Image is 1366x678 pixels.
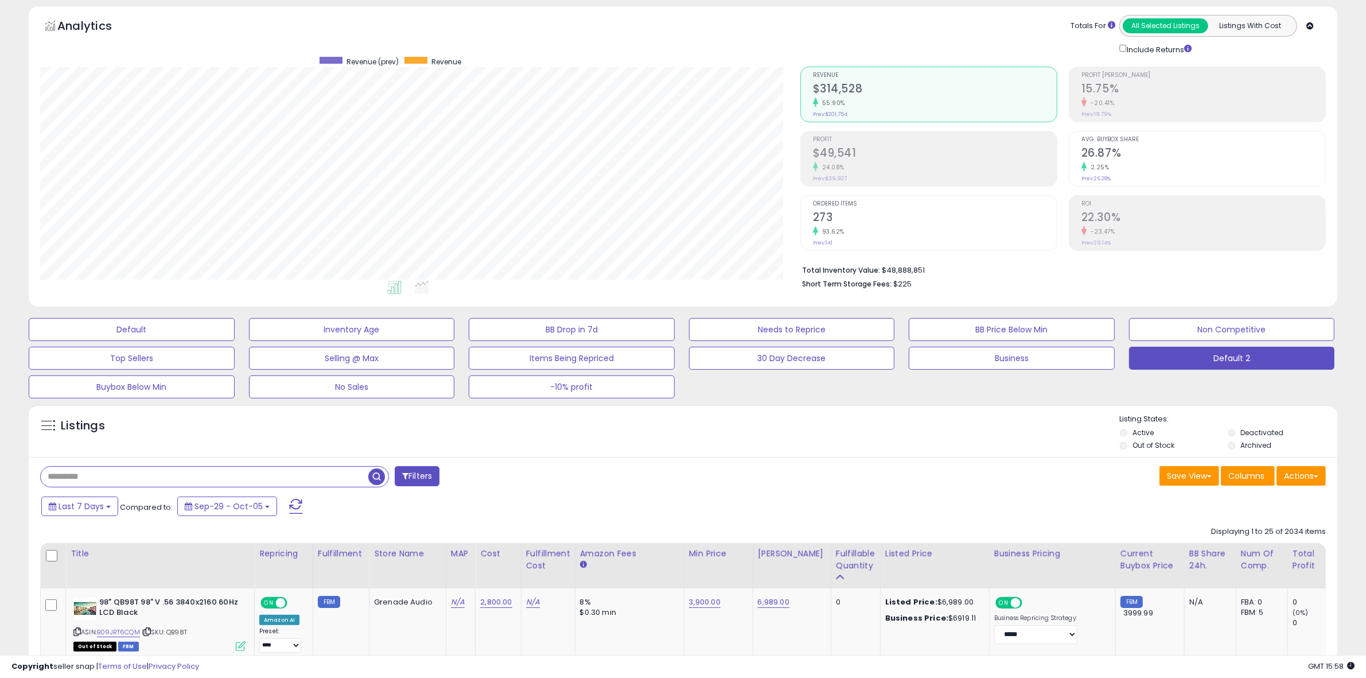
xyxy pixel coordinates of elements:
button: Save View [1159,466,1219,486]
small: 2.25% [1087,163,1110,172]
div: Fulfillment [318,548,364,560]
label: Quantity Discount Strategy: [994,654,1077,662]
div: N/A [1189,597,1227,607]
div: Amazon AI [259,615,299,625]
span: Profit [PERSON_NAME] [1081,72,1325,79]
div: Store Name [374,548,441,560]
small: (0%) [1293,608,1309,617]
small: 55.90% [818,99,845,107]
span: ROI [1081,201,1325,207]
strong: Copyright [11,661,53,672]
span: Revenue [813,72,1057,79]
b: Total Inventory Value: [802,265,880,275]
div: Preset: [259,627,304,653]
button: Columns [1221,466,1275,486]
a: Privacy Policy [149,661,199,672]
small: 24.08% [818,163,844,172]
div: BB Share 24h. [1189,548,1231,572]
small: -23.47% [1087,227,1115,236]
button: Listings With Cost [1208,18,1293,33]
span: OFF [286,598,304,607]
div: 0 [1293,597,1339,607]
span: OFF [1021,598,1039,607]
button: Default 2 [1129,347,1335,370]
button: Needs to Reprice [689,318,895,341]
div: Totals For [1071,21,1115,32]
button: Actions [1277,466,1326,486]
div: 0 [1293,618,1339,628]
button: Items Being Repriced [469,347,675,370]
a: B09JRT6CQM [97,627,140,637]
img: 51+pRouKvoL._SL40_.jpg [73,597,96,620]
button: Default [29,318,235,341]
div: Fulfillable Quantity [836,548,875,572]
div: Min Price [689,548,748,560]
span: ON [997,598,1011,607]
small: -20.41% [1087,99,1115,107]
small: Prev: $39,927 [813,175,847,182]
small: Amazon Fees. [580,560,587,570]
a: 3,900.00 [689,596,721,608]
span: Revenue [431,57,461,67]
span: | SKU: QB98T [142,627,187,637]
b: Business Price: [885,613,948,623]
div: 0 [836,597,871,607]
h2: 22.30% [1081,211,1325,226]
h2: $49,541 [813,146,1057,162]
span: Columns [1228,470,1264,482]
button: All Selected Listings [1123,18,1208,33]
span: All listings that are currently out of stock and unavailable for purchase on Amazon [73,642,116,652]
button: Buybox Below Min [29,375,235,398]
button: Filters [395,466,439,486]
b: Short Term Storage Fees: [802,279,892,289]
div: Num of Comp. [1241,548,1283,572]
h5: Listings [61,418,105,434]
div: [PERSON_NAME] [758,548,826,560]
h2: 15.75% [1081,82,1325,98]
label: Business Repricing Strategy: [994,614,1077,622]
div: Listed Price [885,548,984,560]
div: $6919.11 [885,613,980,623]
p: Listing States: [1120,414,1337,425]
div: $0.30 min [580,607,675,618]
a: Terms of Use [98,661,147,672]
div: Displaying 1 to 25 of 2034 items [1211,526,1326,537]
button: Selling @ Max [249,347,455,370]
button: BB Drop in 7d [469,318,675,341]
b: Listed Price: [885,596,937,607]
a: 2,800.00 [480,596,512,608]
div: Business Pricing [994,548,1111,560]
small: Prev: 29.14% [1081,239,1111,246]
span: ON [262,598,276,607]
div: Amazon Fees [580,548,679,560]
span: Ordered Items [813,201,1057,207]
div: Grenade Audio [374,597,437,607]
div: Fulfillment Cost [526,548,570,572]
small: FBM [318,596,340,608]
small: Prev: $201,754 [813,111,847,118]
h2: $314,528 [813,82,1057,98]
div: ASIN: [73,597,246,650]
h2: 273 [813,211,1057,226]
small: FBM [1120,596,1143,608]
span: Revenue (prev) [347,57,399,67]
small: 93.62% [818,227,844,236]
div: MAP [451,548,470,560]
a: N/A [451,596,465,608]
span: Compared to: [120,502,173,513]
span: 3999.99 [1123,607,1153,618]
div: $6,989.00 [885,597,980,607]
button: Top Sellers [29,347,235,370]
button: No Sales [249,375,455,398]
div: Include Returns [1111,42,1205,55]
div: Repricing [259,548,308,560]
a: N/A [526,596,540,608]
a: 6,989.00 [758,596,789,608]
span: Last 7 Days [59,501,104,512]
small: Prev: 19.79% [1081,111,1111,118]
div: FBA: 0 [1241,597,1279,607]
label: Deactivated [1241,428,1284,437]
div: FBM: 5 [1241,607,1279,618]
span: 2025-10-14 15:58 GMT [1308,661,1355,672]
button: Business [909,347,1115,370]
